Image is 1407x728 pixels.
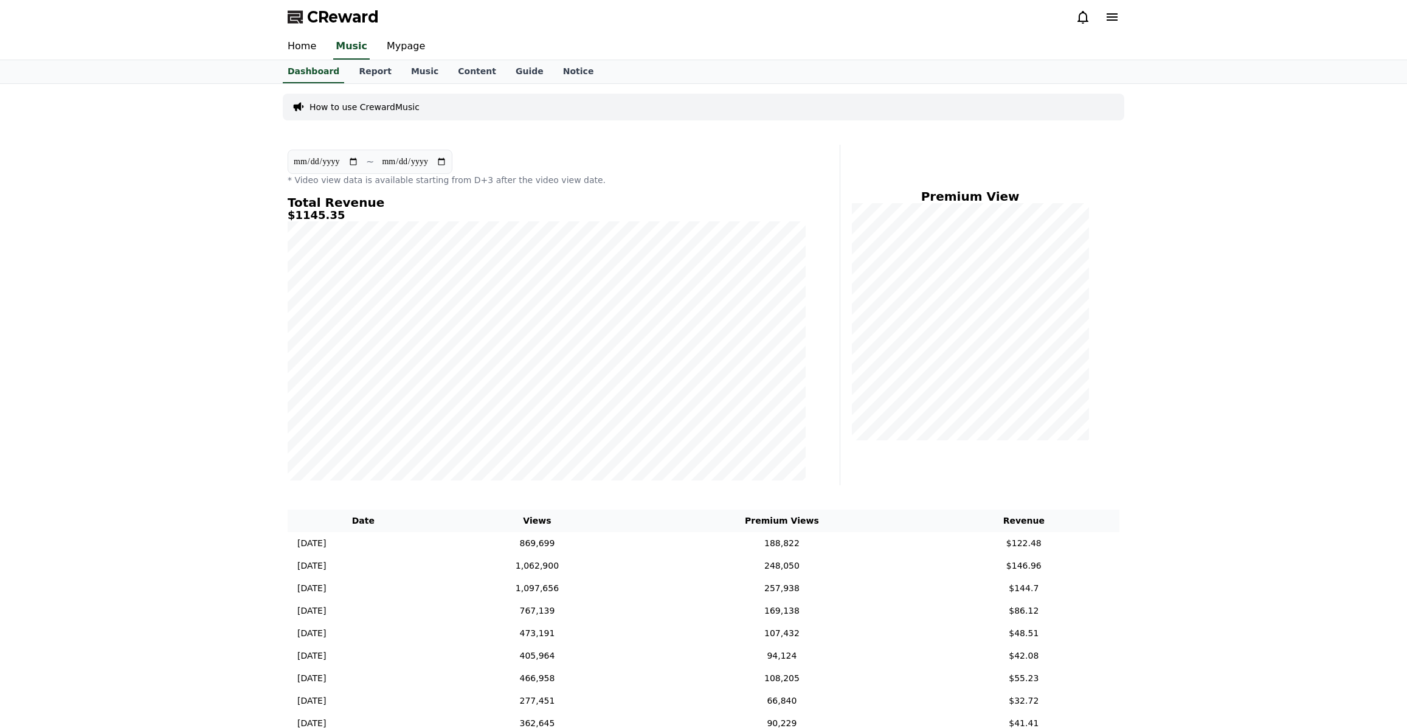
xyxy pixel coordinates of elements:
[928,690,1119,712] td: $32.72
[850,190,1090,203] h4: Premium View
[439,622,636,645] td: 473,191
[439,667,636,690] td: 466,958
[928,555,1119,577] td: $146.96
[439,690,636,712] td: 277,451
[928,667,1119,690] td: $55.23
[439,600,636,622] td: 767,139
[928,600,1119,622] td: $86.12
[439,645,636,667] td: 405,964
[928,532,1119,555] td: $122.48
[635,667,928,690] td: 108,205
[297,605,326,617] p: [DATE]
[439,577,636,600] td: 1,097,656
[297,695,326,707] p: [DATE]
[928,645,1119,667] td: $42.08
[401,60,448,83] a: Music
[309,101,420,113] a: How to use CrewardMusic
[635,577,928,600] td: 257,938
[553,60,604,83] a: Notice
[635,555,928,577] td: 248,050
[297,650,326,662] p: [DATE]
[288,7,379,27] a: CReward
[635,510,928,532] th: Premium Views
[448,60,506,83] a: Content
[635,645,928,667] td: 94,124
[635,622,928,645] td: 107,432
[439,555,636,577] td: 1,062,900
[288,209,806,221] h5: $1145.35
[297,560,326,572] p: [DATE]
[928,622,1119,645] td: $48.51
[366,154,374,169] p: ~
[283,60,344,83] a: Dashboard
[439,532,636,555] td: 869,699
[278,34,326,60] a: Home
[506,60,553,83] a: Guide
[307,7,379,27] span: CReward
[288,510,439,532] th: Date
[297,582,326,595] p: [DATE]
[635,600,928,622] td: 169,138
[297,672,326,685] p: [DATE]
[928,577,1119,600] td: $144.7
[288,196,806,209] h4: Total Revenue
[333,34,370,60] a: Music
[635,690,928,712] td: 66,840
[349,60,401,83] a: Report
[297,627,326,640] p: [DATE]
[928,510,1119,532] th: Revenue
[439,510,636,532] th: Views
[635,532,928,555] td: 188,822
[288,174,806,186] p: * Video view data is available starting from D+3 after the video view date.
[297,537,326,550] p: [DATE]
[377,34,435,60] a: Mypage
